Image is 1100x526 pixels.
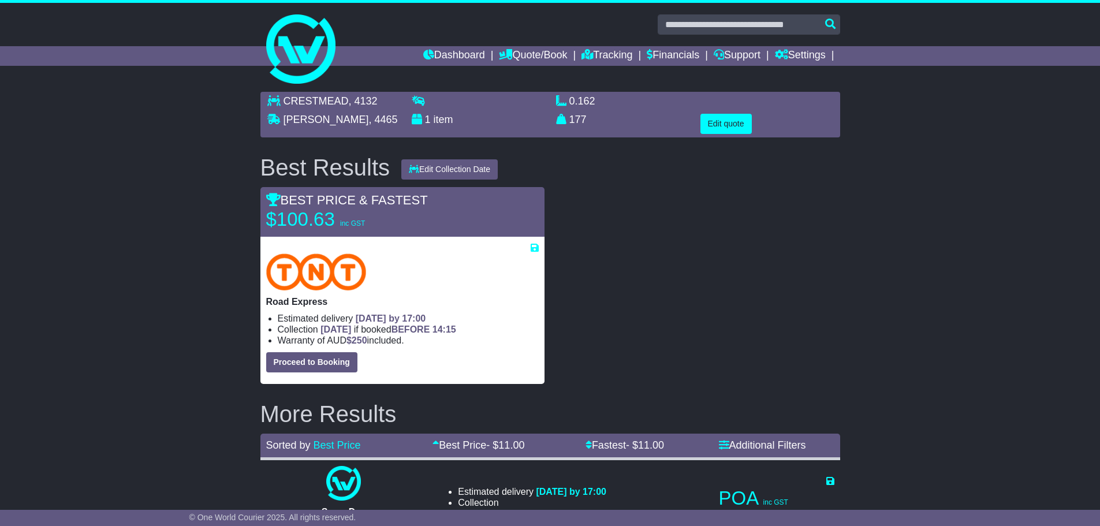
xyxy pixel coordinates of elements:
li: Warranty of AUD included. [458,508,606,519]
a: Fastest- $11.00 [586,439,664,451]
span: BEFORE [391,324,430,334]
span: 0.162 [569,95,595,107]
li: Estimated delivery [278,313,539,324]
span: CRESTMEAD [284,95,349,107]
button: Edit quote [700,114,752,134]
p: POA [719,487,834,510]
a: Tracking [581,46,632,66]
span: [PERSON_NAME] [284,114,369,125]
span: © One World Courier 2025. All rights reserved. [189,513,356,522]
span: 250 [352,335,367,345]
span: 250 [532,509,548,518]
li: Collection [458,497,606,508]
a: Dashboard [423,46,485,66]
span: , 4465 [369,114,398,125]
img: TNT Domestic: Road Express [266,253,367,290]
button: Proceed to Booking [266,352,357,372]
span: - $ [626,439,664,451]
li: Collection [278,324,539,335]
span: item [434,114,453,125]
a: Best Price- $11.00 [432,439,524,451]
span: [DATE] by 17:00 [536,487,606,497]
li: Estimated delivery [458,486,606,497]
a: Financials [647,46,699,66]
li: Warranty of AUD included. [278,335,539,346]
h2: More Results [260,401,840,427]
span: 177 [569,114,587,125]
span: [DATE] by 17:00 [356,314,426,323]
p: Road Express [266,296,539,307]
span: 1 [425,114,431,125]
span: 11.00 [498,439,524,451]
a: Support [714,46,760,66]
span: inc GST [340,219,365,227]
span: $ [527,509,548,518]
button: Edit Collection Date [401,159,498,180]
span: Sorted by [266,439,311,451]
a: Additional Filters [719,439,806,451]
span: [DATE] [320,324,351,334]
p: $100.63 [266,208,411,231]
span: 14:15 [432,324,456,334]
div: Best Results [255,155,396,180]
span: inc GST [763,498,788,506]
span: 11.00 [638,439,664,451]
span: if booked [320,324,456,334]
span: $ [346,335,367,345]
span: - $ [486,439,524,451]
span: , 4132 [349,95,378,107]
a: Settings [775,46,826,66]
img: One World Courier: Same Day Nationwide(quotes take 0.5-1 hour) [326,466,361,501]
a: Quote/Book [499,46,567,66]
span: BEST PRICE & FASTEST [266,193,428,207]
a: Best Price [314,439,361,451]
